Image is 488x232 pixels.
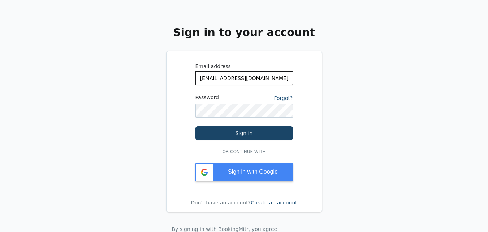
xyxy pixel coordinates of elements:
[251,200,297,206] a: Create an account
[228,169,278,175] span: Sign in with Google
[195,163,293,181] div: Sign in with Google
[195,94,244,101] label: Password
[195,63,293,70] label: Email address
[163,26,325,39] h2: Sign in to your account
[187,199,302,206] div: Don't have an account?
[219,149,268,155] span: Or continue with
[274,95,293,101] a: Forgot?
[195,126,293,140] button: Sign in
